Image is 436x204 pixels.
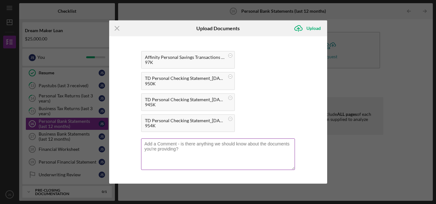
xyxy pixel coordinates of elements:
button: Upload [290,22,327,35]
div: TD Personal Checking Statement_[DATE].pdf [145,76,225,81]
div: 945K [145,102,225,107]
div: Upload [306,22,321,35]
div: 97K [145,60,225,65]
div: TD Personal Checking Statement_[DATE].pdf [145,118,225,123]
div: TD Personal Checking Statement_[DATE].pdf [145,97,225,102]
h6: Upload Documents [196,25,240,31]
div: 954K [145,123,225,128]
div: 950K [145,81,225,86]
div: Affinity Personal Savings Transactions ([DATE]_Aug 25).pdf [145,55,225,60]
